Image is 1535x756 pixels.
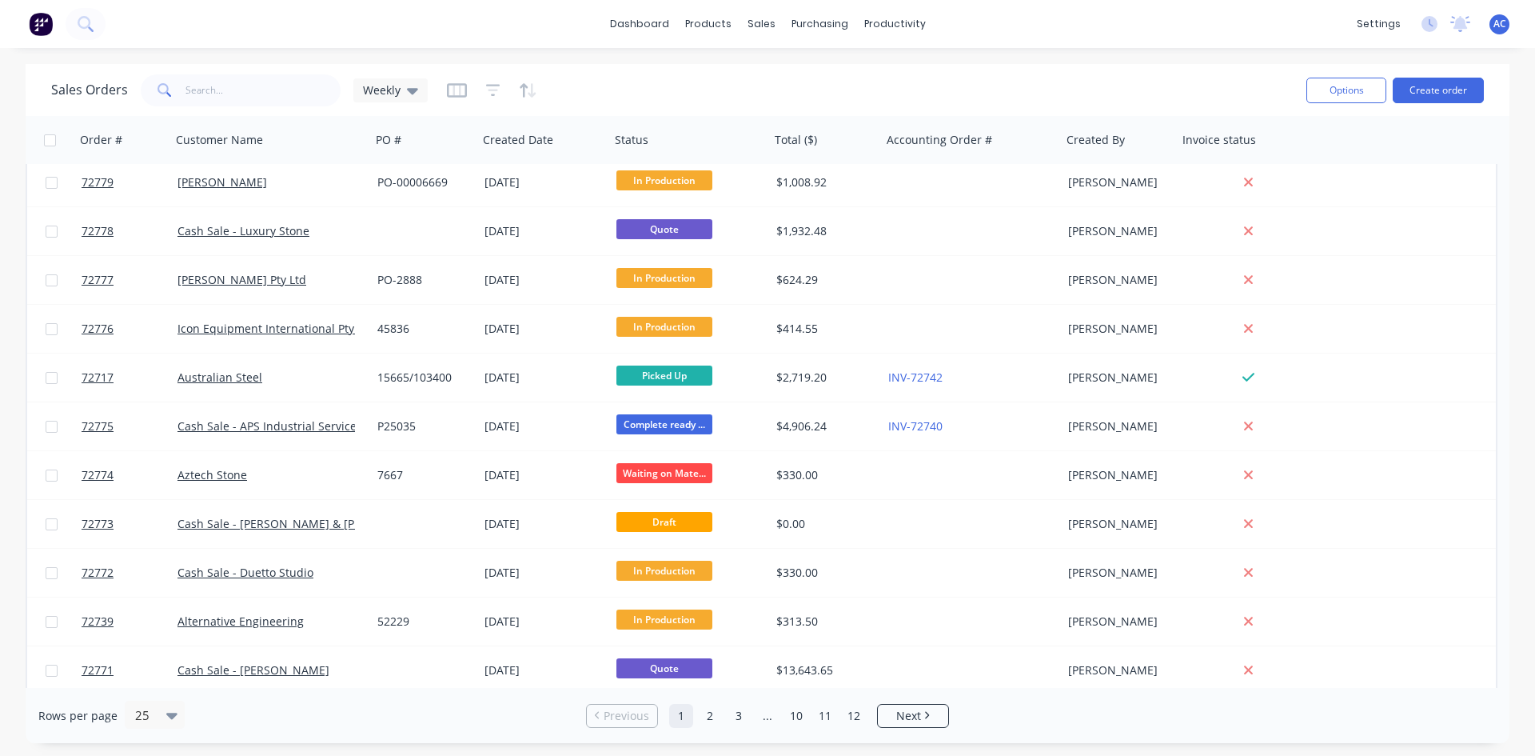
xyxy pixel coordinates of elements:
div: [PERSON_NAME] [1068,418,1166,434]
span: Draft [616,512,712,532]
div: [DATE] [484,174,604,190]
div: $13,643.65 [776,662,871,678]
a: Page 11 [813,704,837,728]
span: Next [896,708,921,724]
a: 72717 [82,354,177,402]
div: purchasing [783,12,856,36]
div: $414.55 [776,321,871,337]
span: In Production [616,610,712,630]
div: [DATE] [484,614,604,630]
div: $2,719.20 [776,370,871,386]
a: Next page [878,708,948,724]
a: 72777 [82,256,177,304]
div: [PERSON_NAME] [1068,174,1166,190]
div: [DATE] [484,565,604,581]
span: Quote [616,219,712,239]
a: Alternative Engineering [177,614,304,629]
div: $4,906.24 [776,418,871,434]
button: Options [1306,78,1386,103]
a: Page 10 [784,704,808,728]
a: Cash Sale - [PERSON_NAME] [177,662,329,678]
span: Complete ready ... [616,414,712,434]
a: Cash Sale - APS Industrial Services [177,418,362,434]
span: 72773 [82,516,114,532]
div: sales [740,12,783,36]
span: Rows per page [38,708,118,724]
a: Aztech Stone [177,467,247,482]
a: Cash Sale - [PERSON_NAME] & [PERSON_NAME] [177,516,433,531]
div: [DATE] [484,662,604,678]
span: 72739 [82,614,114,630]
a: Cash Sale - Luxury Stone [177,223,309,238]
span: In Production [616,561,712,581]
div: [PERSON_NAME] [1068,272,1166,288]
div: 45836 [377,321,467,337]
h1: Sales Orders [51,82,128,98]
div: Accounting Order # [887,132,992,148]
a: 72779 [82,158,177,206]
div: [PERSON_NAME] [1068,321,1166,337]
div: Created By [1067,132,1125,148]
div: 15665/103400 [377,370,467,386]
div: productivity [856,12,934,36]
a: 72774 [82,451,177,499]
span: 72778 [82,223,114,239]
a: INV-72742 [888,370,943,385]
a: Previous page [587,708,657,724]
span: Picked Up [616,366,712,386]
div: Status [615,132,648,148]
div: [PERSON_NAME] [1068,565,1166,581]
a: Page 12 [842,704,866,728]
a: 72772 [82,549,177,597]
span: 72775 [82,418,114,434]
div: Order # [80,132,122,148]
div: PO-00006669 [377,174,467,190]
div: [DATE] [484,321,604,337]
div: [DATE] [484,272,604,288]
span: 72717 [82,370,114,386]
div: [DATE] [484,467,604,483]
div: settings [1349,12,1409,36]
ul: Pagination [580,704,955,728]
a: 72771 [82,646,177,694]
div: [DATE] [484,418,604,434]
a: Australian Steel [177,370,262,385]
div: Total ($) [775,132,817,148]
div: [PERSON_NAME] [1068,467,1166,483]
div: [PERSON_NAME] [1068,516,1166,532]
span: In Production [616,268,712,288]
a: Jump forward [756,704,779,728]
div: Created Date [483,132,553,148]
img: Factory [29,12,53,36]
div: products [677,12,740,36]
div: [DATE] [484,370,604,386]
div: [DATE] [484,516,604,532]
a: Page 3 [727,704,751,728]
div: PO-2888 [377,272,467,288]
span: AC [1493,17,1506,31]
span: 72776 [82,321,114,337]
a: 72739 [82,598,177,646]
div: PO # [376,132,401,148]
span: 72774 [82,467,114,483]
div: $0.00 [776,516,871,532]
span: Previous [604,708,649,724]
a: 72775 [82,402,177,450]
a: [PERSON_NAME] Pty Ltd [177,272,306,287]
a: 72776 [82,305,177,353]
input: Search... [185,74,341,106]
div: [PERSON_NAME] [1068,614,1166,630]
a: 72773 [82,500,177,548]
a: 72778 [82,207,177,255]
span: Waiting on Mate... [616,463,712,483]
div: [DATE] [484,223,604,239]
div: $1,932.48 [776,223,871,239]
div: [PERSON_NAME] [1068,223,1166,239]
span: In Production [616,170,712,190]
div: $313.50 [776,614,871,630]
span: In Production [616,317,712,337]
div: [PERSON_NAME] [1068,662,1166,678]
span: 72779 [82,174,114,190]
a: Page 1 is your current page [669,704,693,728]
a: dashboard [602,12,677,36]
